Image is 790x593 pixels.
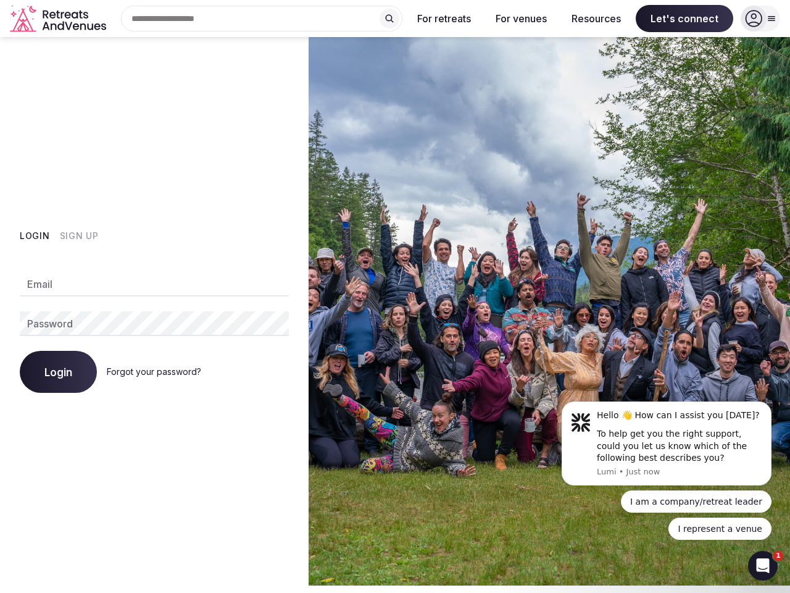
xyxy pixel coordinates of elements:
span: Login [44,366,72,378]
svg: Retreats and Venues company logo [10,5,109,33]
span: Let's connect [636,5,733,32]
img: My Account Background [309,37,790,586]
iframe: Intercom notifications message [543,334,790,560]
button: For retreats [407,5,481,32]
span: 1 [773,551,783,561]
button: Sign Up [60,230,99,242]
a: Forgot your password? [107,366,201,377]
button: Login [20,230,50,242]
a: Visit the homepage [10,5,109,33]
button: For venues [486,5,557,32]
button: Resources [562,5,631,32]
iframe: Intercom live chat [748,551,778,581]
button: Login [20,351,97,393]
